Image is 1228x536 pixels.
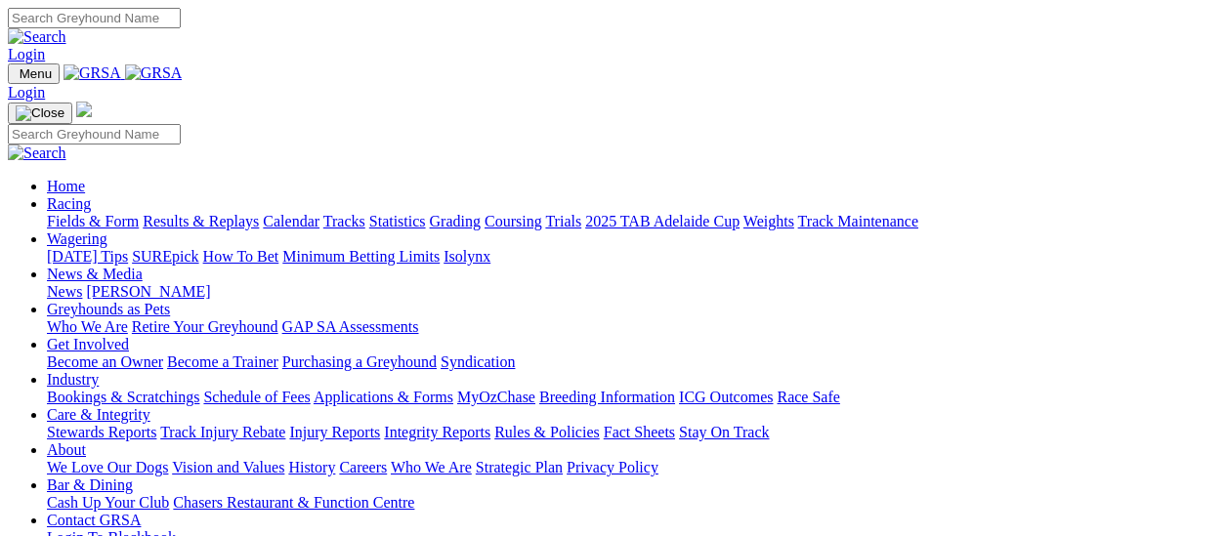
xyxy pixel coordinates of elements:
[47,424,1220,441] div: Care & Integrity
[47,424,156,440] a: Stewards Reports
[47,459,1220,476] div: About
[47,283,82,300] a: News
[47,230,107,247] a: Wagering
[47,353,163,370] a: Become an Owner
[47,389,1220,406] div: Industry
[132,318,278,335] a: Retire Your Greyhound
[47,283,1220,301] div: News & Media
[47,512,141,528] a: Contact GRSA
[125,64,183,82] img: GRSA
[47,336,129,352] a: Get Involved
[8,144,66,162] img: Search
[539,389,675,405] a: Breeding Information
[263,213,319,229] a: Calendar
[47,441,86,458] a: About
[369,213,426,229] a: Statistics
[476,459,563,475] a: Strategic Plan
[545,213,581,229] a: Trials
[64,64,121,82] img: GRSA
[8,63,60,84] button: Toggle navigation
[160,424,285,440] a: Track Injury Rebate
[47,318,1220,336] div: Greyhounds as Pets
[47,213,139,229] a: Fields & Form
[203,389,310,405] a: Schedule of Fees
[679,389,773,405] a: ICG Outcomes
[203,248,279,265] a: How To Bet
[8,28,66,46] img: Search
[86,283,210,300] a: [PERSON_NAME]
[8,103,72,124] button: Toggle navigation
[743,213,794,229] a: Weights
[20,66,52,81] span: Menu
[143,213,259,229] a: Results & Replays
[314,389,453,405] a: Applications & Forms
[282,318,419,335] a: GAP SA Assessments
[567,459,658,475] a: Privacy Policy
[16,105,64,121] img: Close
[391,459,472,475] a: Who We Are
[777,389,839,405] a: Race Safe
[47,318,128,335] a: Who We Are
[585,213,740,229] a: 2025 TAB Adelaide Cup
[76,102,92,117] img: logo-grsa-white.png
[8,46,45,62] a: Login
[47,476,133,493] a: Bar & Dining
[444,248,490,265] a: Isolynx
[47,494,1220,512] div: Bar & Dining
[47,371,99,388] a: Industry
[441,353,515,370] a: Syndication
[494,424,600,440] a: Rules & Policies
[173,494,414,511] a: Chasers Restaurant & Function Centre
[8,8,181,28] input: Search
[604,424,675,440] a: Fact Sheets
[132,248,198,265] a: SUREpick
[47,195,91,212] a: Racing
[47,266,143,282] a: News & Media
[47,353,1220,371] div: Get Involved
[323,213,365,229] a: Tracks
[8,84,45,101] a: Login
[47,459,168,475] a: We Love Our Dogs
[8,124,181,144] input: Search
[384,424,490,440] a: Integrity Reports
[430,213,481,229] a: Grading
[47,301,170,317] a: Greyhounds as Pets
[289,424,380,440] a: Injury Reports
[282,353,437,370] a: Purchasing a Greyhound
[47,248,1220,266] div: Wagering
[457,389,535,405] a: MyOzChase
[47,178,85,194] a: Home
[679,424,769,440] a: Stay On Track
[47,389,199,405] a: Bookings & Scratchings
[282,248,440,265] a: Minimum Betting Limits
[47,494,169,511] a: Cash Up Your Club
[167,353,278,370] a: Become a Trainer
[47,406,150,423] a: Care & Integrity
[339,459,387,475] a: Careers
[172,459,284,475] a: Vision and Values
[47,248,128,265] a: [DATE] Tips
[47,213,1220,230] div: Racing
[485,213,542,229] a: Coursing
[798,213,918,229] a: Track Maintenance
[288,459,335,475] a: History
